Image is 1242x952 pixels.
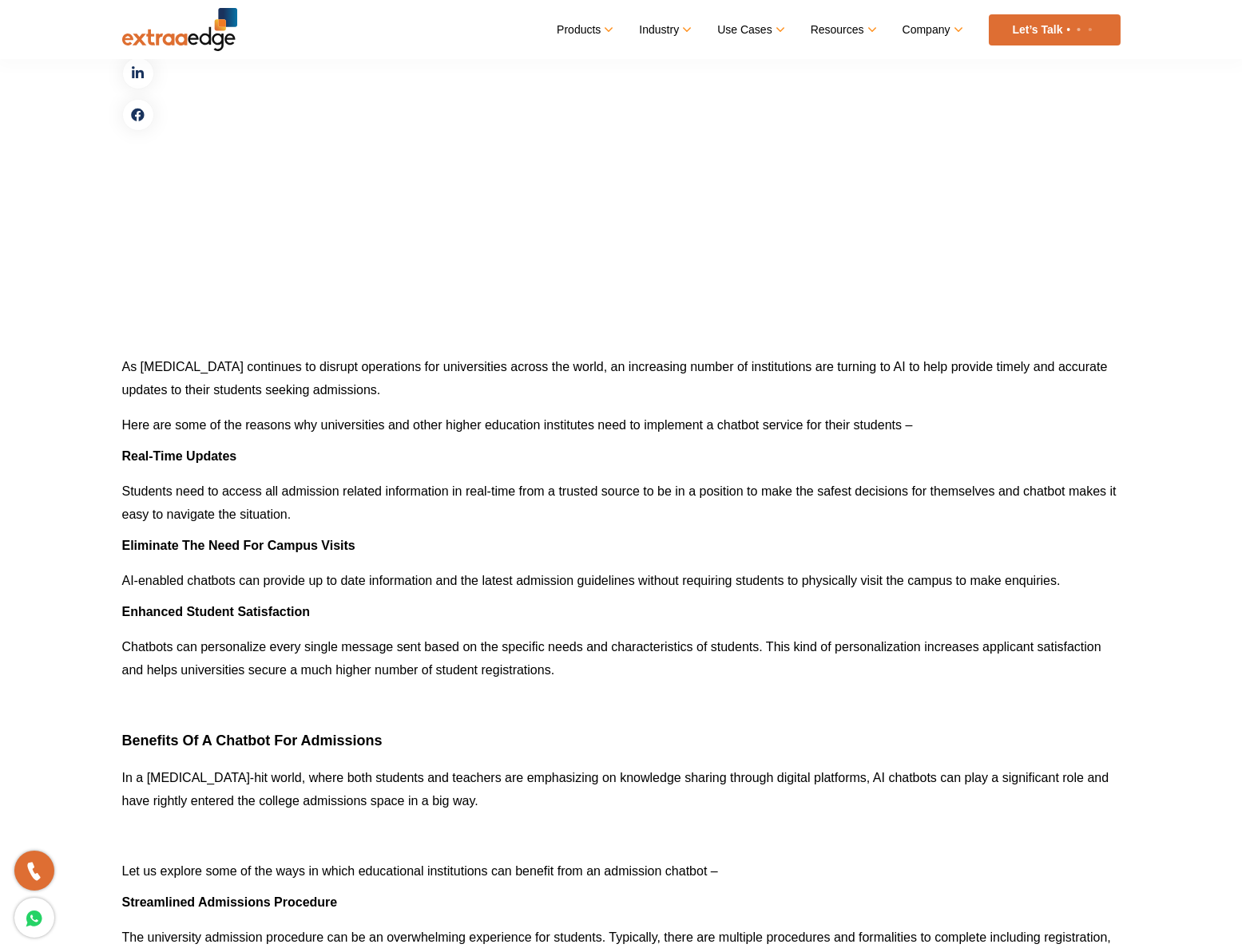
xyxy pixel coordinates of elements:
[122,605,311,618] strong: Enhanced Student Satisfaction
[122,99,154,131] a: facebook
[122,733,1121,750] h3: Benefits Of A Chatbot For Admissions
[122,766,1121,812] p: In a [MEDICAL_DATA]-hit world, where both students and teachers are emphasizing on knowledge shar...
[557,18,611,41] a: Products
[811,18,875,41] a: Resources
[122,413,1121,436] p: Here are some of the reasons why universities and other higher education institutes need to imple...
[122,449,237,463] strong: Real-Time Updates
[122,569,1121,592] p: AI-enabled chatbots can provide up to date information and the latest admission guidelines withou...
[122,895,338,909] strong: Streamlined Admissions Procedure
[639,18,689,41] a: Industry
[122,355,1121,401] p: As [MEDICAL_DATA] continues to disrupt operations for universities across the world, an increasin...
[122,57,154,89] a: linkedin
[122,635,1121,681] p: Chatbots can personalize every single message sent based on the specific needs and characteristic...
[717,18,782,41] a: Use Cases
[122,859,1121,883] p: Let us explore some of the ways in which educational institutions can benefit from an admission c...
[122,480,1121,526] p: Students need to access all admission related information in real-time from a trusted source to b...
[122,539,355,552] strong: Eliminate The Need For Campus Visits
[903,18,961,41] a: Company
[989,14,1121,45] a: Let’s Talk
